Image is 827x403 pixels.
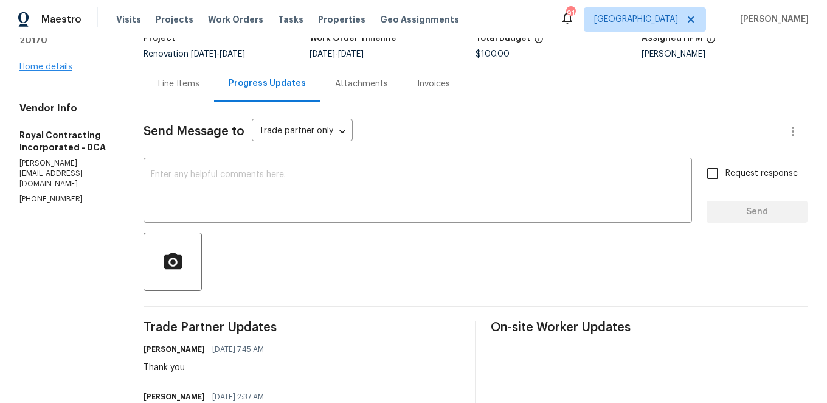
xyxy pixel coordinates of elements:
div: Thank you [144,362,271,374]
h5: Assigned HPM [642,34,702,43]
span: Work Orders [208,13,263,26]
div: Progress Updates [229,77,306,89]
span: - [191,50,245,58]
span: - [310,50,364,58]
span: Visits [116,13,141,26]
span: [DATE] [191,50,216,58]
div: [PERSON_NAME] [642,50,808,58]
span: On-site Worker Updates [491,321,808,334]
span: Renovation [144,50,245,58]
span: Tasks [278,15,303,24]
a: Home details [19,63,72,71]
h6: [PERSON_NAME] [144,391,205,403]
span: Properties [318,13,365,26]
div: 91 [566,7,575,19]
span: Send Message to [144,125,244,138]
div: Line Items [158,78,199,90]
span: Trade Partner Updates [144,321,460,334]
div: Attachments [335,78,388,90]
h5: Work Order Timeline [310,34,396,43]
p: [PERSON_NAME][EMAIL_ADDRESS][DOMAIN_NAME] [19,158,114,189]
span: [DATE] [310,50,335,58]
h6: [PERSON_NAME] [144,343,205,356]
span: Request response [725,167,798,180]
div: Invoices [417,78,450,90]
span: [DATE] 7:45 AM [212,343,264,356]
span: The hpm assigned to this work order. [706,34,716,50]
span: [DATE] [338,50,364,58]
div: Trade partner only [252,122,353,142]
span: Geo Assignments [380,13,459,26]
span: $100.00 [476,50,510,58]
h5: Project [144,34,175,43]
h5: Royal Contracting Incorporated - DCA [19,129,114,153]
span: [DATE] [220,50,245,58]
h4: Vendor Info [19,102,114,114]
span: The total cost of line items that have been proposed by Opendoor. This sum includes line items th... [534,34,544,50]
span: [DATE] 2:37 AM [212,391,264,403]
span: Projects [156,13,193,26]
h5: Total Budget [476,34,530,43]
p: [PHONE_NUMBER] [19,194,114,205]
span: Maestro [41,13,81,26]
span: [GEOGRAPHIC_DATA] [594,13,678,26]
span: [PERSON_NAME] [735,13,809,26]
